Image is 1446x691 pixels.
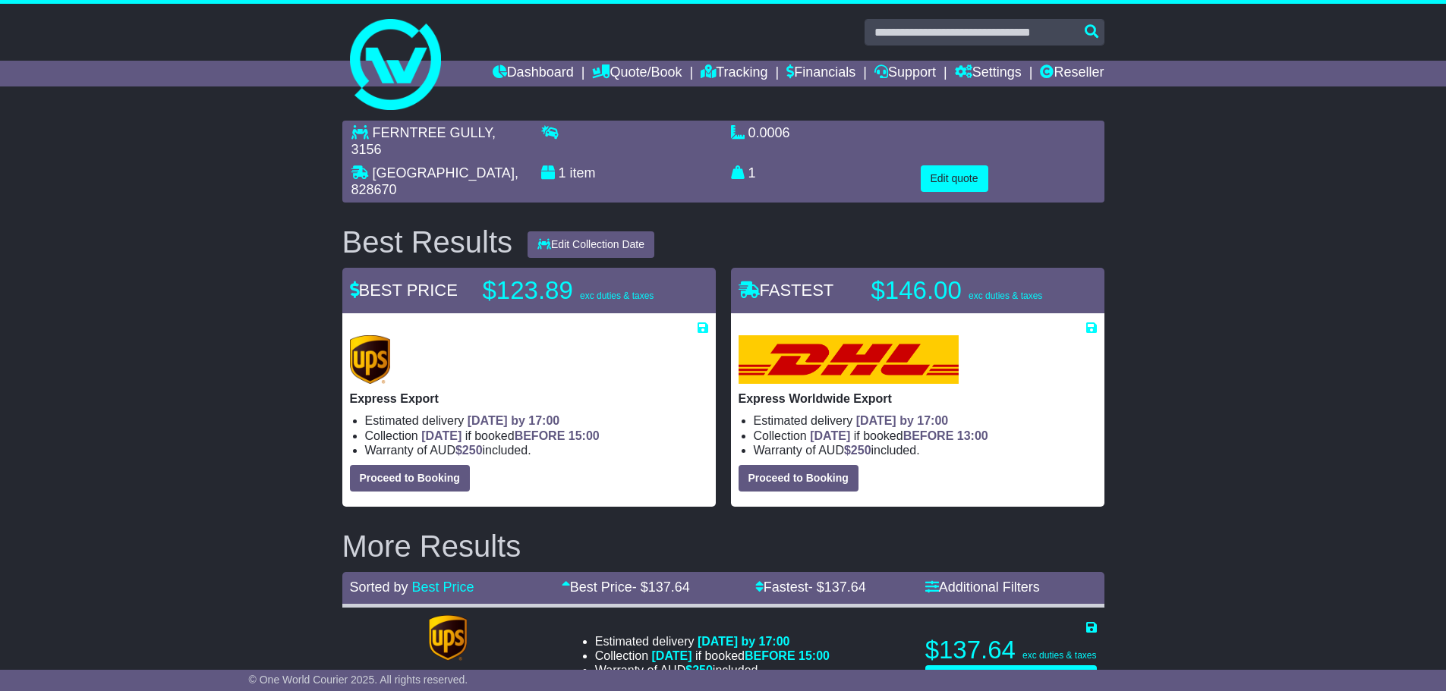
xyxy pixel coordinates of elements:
span: [DATE] [810,429,850,442]
span: if booked [421,429,599,442]
a: Support [874,61,936,86]
a: Best Price [412,579,474,595]
img: UPS (new): Express Export [350,335,391,384]
p: $146.00 [871,275,1061,306]
button: Proceed to Booking [350,465,470,492]
span: FASTEST [739,281,834,300]
a: Tracking [701,61,767,86]
li: Estimated delivery [595,634,830,649]
li: Estimated delivery [365,413,708,428]
li: Collection [754,429,1097,443]
li: Warranty of AUD included. [754,443,1097,457]
span: 15:00 [569,429,600,442]
span: exc duties & taxes [1022,650,1096,661]
span: BEFORE [745,649,795,662]
a: Fastest- $137.64 [755,579,866,595]
li: Collection [595,649,830,663]
div: Best Results [335,225,521,259]
button: Edit quote [921,165,988,192]
span: 250 [462,444,483,457]
a: Reseller [1040,61,1104,86]
span: [DATE] by 17:00 [468,414,560,427]
span: $ [685,664,713,677]
span: - $ [632,579,690,595]
li: Estimated delivery [754,413,1097,428]
li: Warranty of AUD included. [365,443,708,457]
p: $123.89 [483,275,673,306]
li: Warranty of AUD included. [595,663,830,677]
span: $ [844,444,871,457]
span: , 3156 [351,125,496,157]
span: , 828670 [351,165,518,197]
span: exc duties & taxes [580,291,654,301]
span: 137.64 [648,579,690,595]
img: DHL: Express Worldwide Export [739,335,959,384]
a: Settings [955,61,1022,86]
img: UPS (new): Express Saver Export [429,615,467,661]
a: Additional Filters [925,579,1040,595]
a: Best Price- $137.64 [562,579,690,595]
button: Proceed to Booking [739,465,858,492]
span: [DATE] by 17:00 [698,635,790,648]
span: 250 [692,664,713,677]
p: $137.64 [925,635,1097,665]
span: 15:00 [799,649,830,662]
span: 1 [559,165,566,181]
span: item [570,165,596,181]
span: © One World Courier 2025. All rights reserved. [249,674,468,686]
span: [DATE] by 17:00 [856,414,949,427]
span: 13:00 [957,429,988,442]
span: [GEOGRAPHIC_DATA] [373,165,515,181]
span: - $ [808,579,866,595]
span: Sorted by [350,579,408,595]
li: Collection [365,429,708,443]
p: Express Export [350,391,708,406]
span: BEFORE [903,429,954,442]
span: FERNTREE GULLY [373,125,492,140]
span: 1 [748,165,756,181]
span: 250 [851,444,871,457]
span: [DATE] [652,649,692,662]
span: [DATE] [421,429,462,442]
span: if booked [652,649,830,662]
button: Edit Collection Date [528,231,654,258]
a: Dashboard [493,61,574,86]
span: $ [455,444,483,457]
p: Express Worldwide Export [739,391,1097,406]
span: BEST PRICE [350,281,458,300]
span: if booked [810,429,988,442]
span: BEFORE [515,429,565,442]
a: Financials [786,61,855,86]
span: exc duties & taxes [969,291,1042,301]
span: 137.64 [824,579,866,595]
h2: More Results [342,529,1104,563]
a: Quote/Book [592,61,682,86]
span: 0.0006 [748,125,790,140]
